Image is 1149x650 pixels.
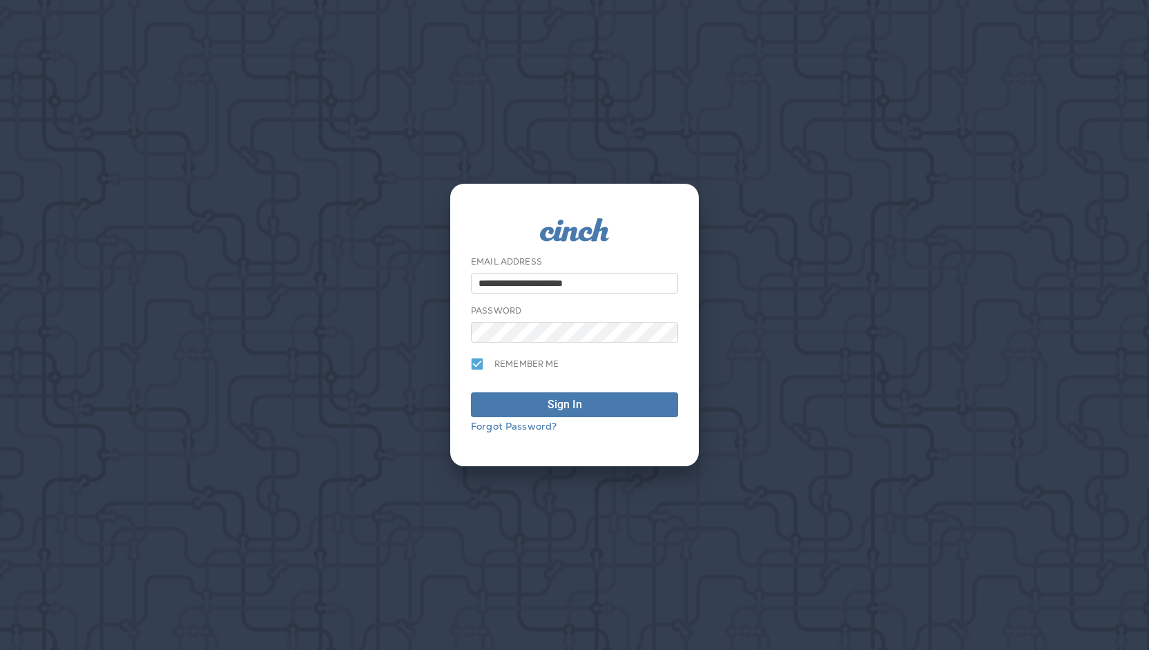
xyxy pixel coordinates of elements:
[471,420,557,432] a: Forgot Password?
[471,256,542,267] label: Email Address
[471,305,521,316] label: Password
[548,396,582,413] div: Sign In
[494,359,559,370] span: Remember me
[471,392,678,417] button: Sign In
